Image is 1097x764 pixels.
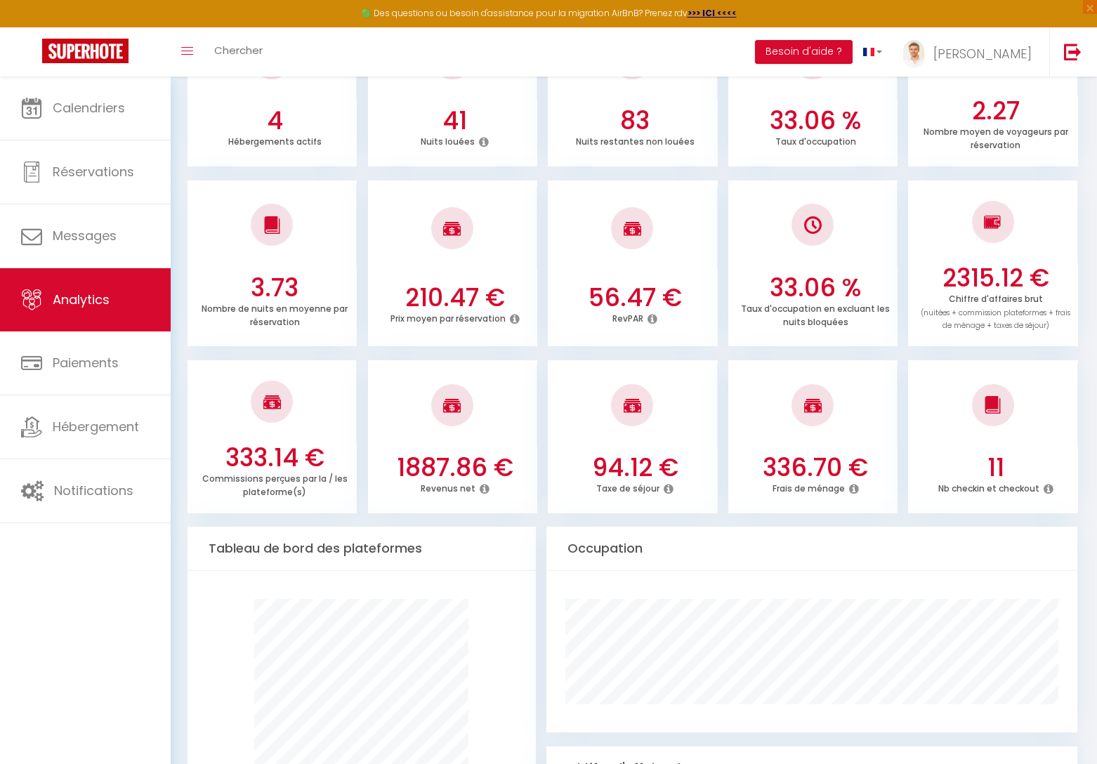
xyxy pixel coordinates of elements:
[917,96,1074,126] h3: 2.27
[737,106,894,136] h3: 33.06 %
[376,283,534,312] h3: 210.47 €
[53,227,117,244] span: Messages
[576,133,695,147] p: Nuits restantes non louées
[53,99,125,117] span: Calendriers
[741,300,890,328] p: Taux d'occupation en excluant les nuits bloquées
[53,354,119,371] span: Paiements
[596,480,659,494] p: Taxe de séjour
[214,43,263,58] span: Chercher
[921,290,1070,331] p: Chiffre d'affaires brut
[546,527,1077,571] div: Occupation
[921,308,1070,331] span: (nuitées + commission plateformes + frais de ménage + taxes de séjour)
[688,7,737,19] a: >>> ICI <<<<
[376,453,534,482] h3: 1887.86 €
[53,418,139,435] span: Hébergement
[188,527,536,571] div: Tableau de bord des plateformes
[228,133,322,147] p: Hébergements actifs
[755,40,853,64] button: Besoin d'aide ?
[196,273,353,303] h3: 3.73
[196,106,353,136] h3: 4
[775,133,856,147] p: Taux d'occupation
[1064,43,1082,60] img: logout
[903,40,924,68] img: ...
[893,27,1049,77] a: ... [PERSON_NAME]
[556,106,714,136] h3: 83
[202,300,348,328] p: Nombre de nuits en moyenne par réservation
[421,133,475,147] p: Nuits louées
[54,482,133,499] span: Notifications
[376,106,534,136] h3: 41
[390,310,506,324] p: Prix moyen par réservation
[53,291,110,308] span: Analytics
[924,123,1068,151] p: Nombre moyen de voyageurs par réservation
[53,163,134,180] span: Réservations
[196,443,353,473] h3: 333.14 €
[556,453,714,482] h3: 94.12 €
[917,453,1074,482] h3: 11
[42,39,129,63] img: Super Booking
[204,27,273,77] a: Chercher
[737,273,894,303] h3: 33.06 %
[773,480,845,494] p: Frais de ménage
[421,480,475,494] p: Revenus net
[612,310,643,324] p: RevPAR
[804,216,822,234] img: NO IMAGE
[917,263,1074,293] h3: 2315.12 €
[938,480,1039,494] p: Nb checkin et checkout
[737,453,894,482] h3: 336.70 €
[933,45,1032,62] span: [PERSON_NAME]
[202,470,348,498] p: Commissions perçues par la / les plateforme(s)
[984,213,1001,230] img: NO IMAGE
[556,283,714,312] h3: 56.47 €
